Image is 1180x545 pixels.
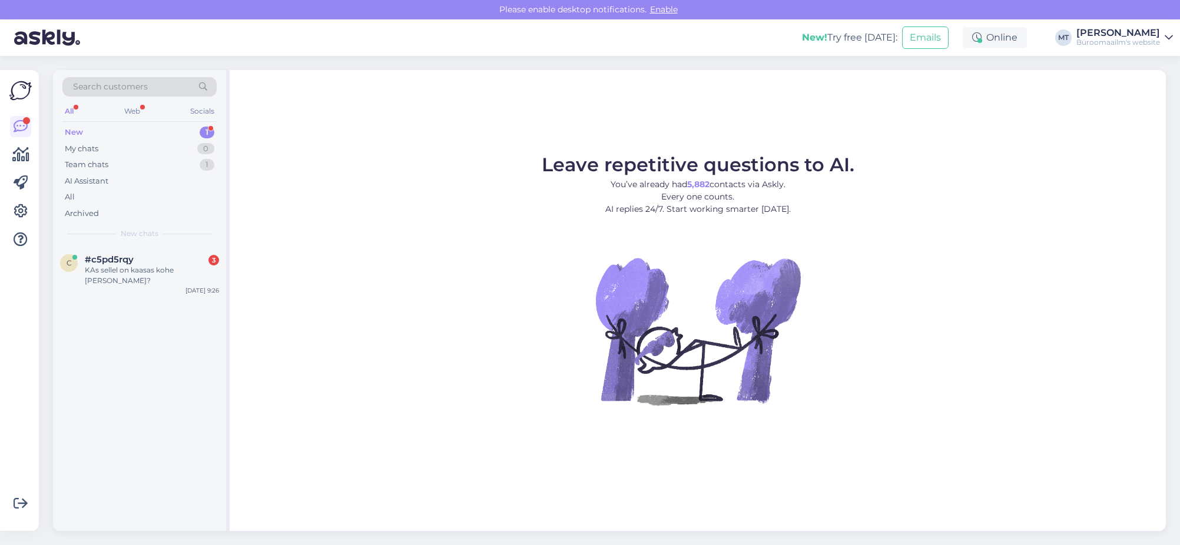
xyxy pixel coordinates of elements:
[85,265,219,286] div: KAs sellel on kaasas kohe [PERSON_NAME]?
[208,255,219,265] div: 3
[121,228,158,239] span: New chats
[67,258,72,267] span: c
[122,104,142,119] div: Web
[65,175,108,187] div: AI Assistant
[9,79,32,102] img: Askly Logo
[592,225,804,437] img: No Chat active
[1076,28,1173,47] a: [PERSON_NAME]Büroomaailm's website
[197,143,214,155] div: 0
[687,179,710,190] b: 5,882
[542,178,854,215] p: You’ve already had contacts via Askly. Every one counts. AI replies 24/7. Start working smarter [...
[1076,28,1160,38] div: [PERSON_NAME]
[65,127,83,138] div: New
[65,208,99,220] div: Archived
[185,286,219,295] div: [DATE] 9:26
[65,143,98,155] div: My chats
[802,31,897,45] div: Try free [DATE]:
[1055,29,1072,46] div: MT
[647,4,681,15] span: Enable
[73,81,148,93] span: Search customers
[65,191,75,203] div: All
[65,159,108,171] div: Team chats
[802,32,827,43] b: New!
[542,153,854,176] span: Leave repetitive questions to AI.
[85,254,134,265] span: #c5pd5rqy
[1076,38,1160,47] div: Büroomaailm's website
[200,159,214,171] div: 1
[188,104,217,119] div: Socials
[200,127,214,138] div: 1
[963,27,1027,48] div: Online
[902,26,949,49] button: Emails
[62,104,76,119] div: All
